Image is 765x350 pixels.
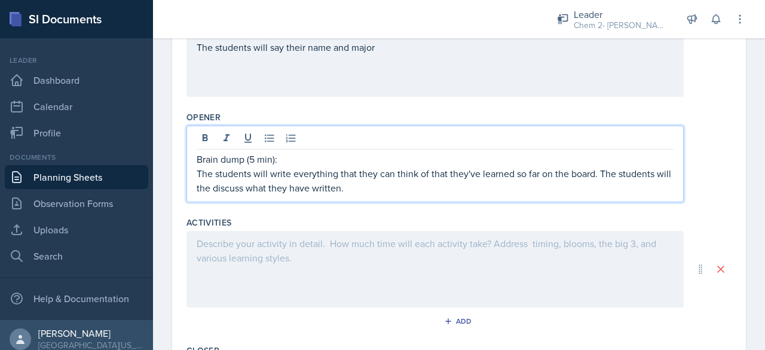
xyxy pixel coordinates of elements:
[5,218,148,242] a: Uploads
[574,19,669,32] div: Chem 2- [PERSON_NAME] / Fall 2024
[5,95,148,118] a: Calendar
[5,244,148,268] a: Search
[5,152,148,163] div: Documents
[197,40,674,54] p: The students will say their name and major
[186,217,232,229] label: Activities
[446,316,472,326] div: Add
[197,152,674,166] p: Brain dump (5 min):
[5,68,148,92] a: Dashboard
[5,165,148,189] a: Planning Sheets
[38,327,143,339] div: [PERSON_NAME]
[5,55,148,66] div: Leader
[5,287,148,311] div: Help & Documentation
[574,7,669,22] div: Leader
[440,312,479,330] button: Add
[5,191,148,215] a: Observation Forms
[5,121,148,145] a: Profile
[197,166,674,195] p: The students will write everything that they can think of that they've learned so far on the boar...
[186,111,221,123] label: Opener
